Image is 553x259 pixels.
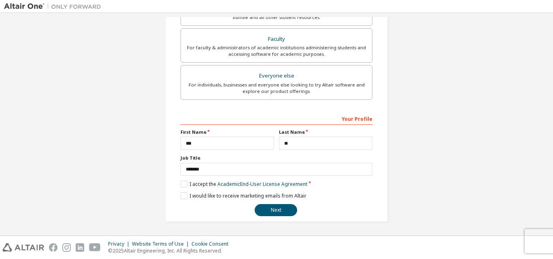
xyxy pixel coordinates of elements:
img: altair_logo.svg [2,243,44,252]
img: Altair One [4,2,105,11]
div: Cookie Consent [191,241,233,247]
a: Academic End-User License Agreement [217,181,307,187]
img: youtube.svg [89,243,101,252]
div: Everyone else [186,70,367,82]
img: facebook.svg [49,243,57,252]
label: First Name [181,129,274,135]
div: Faculty [186,34,367,45]
img: linkedin.svg [76,243,84,252]
label: Last Name [279,129,372,135]
button: Next [255,204,297,216]
div: For individuals, businesses and everyone else looking to try Altair software and explore our prod... [186,82,367,95]
div: Privacy [108,241,132,247]
label: Job Title [181,155,372,161]
label: I would like to receive marketing emails from Altair [181,192,306,199]
div: Your Profile [181,112,372,125]
p: © 2025 Altair Engineering, Inc. All Rights Reserved. [108,247,233,254]
img: instagram.svg [62,243,71,252]
div: Website Terms of Use [132,241,191,247]
div: For faculty & administrators of academic institutions administering students and accessing softwa... [186,44,367,57]
label: I accept the [181,181,307,187]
